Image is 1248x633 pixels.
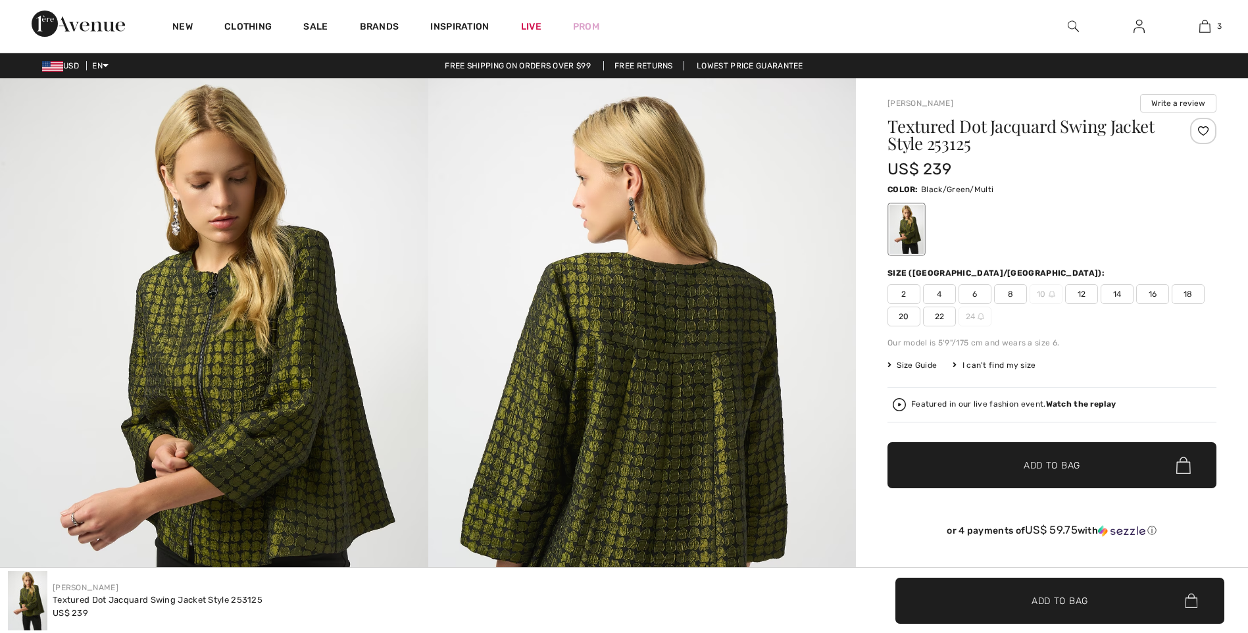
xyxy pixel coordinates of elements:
a: Live [521,20,541,34]
span: 12 [1065,284,1098,304]
button: Add to Bag [887,442,1216,488]
div: Featured in our live fashion event. [911,400,1116,409]
span: Inspiration [430,21,489,35]
a: 3 [1172,18,1237,34]
span: 8 [994,284,1027,304]
img: ring-m.svg [1049,291,1055,297]
img: US Dollar [42,61,63,72]
div: Size ([GEOGRAPHIC_DATA]/[GEOGRAPHIC_DATA]): [887,267,1107,279]
span: 20 [887,307,920,326]
img: Bag.svg [1185,594,1197,608]
span: US$ 239 [887,160,951,178]
span: US$ 239 [53,608,88,618]
img: search the website [1068,18,1079,34]
div: Textured Dot Jacquard Swing Jacket Style 253125 [53,594,262,607]
a: Lowest Price Guarantee [686,61,814,70]
span: 16 [1136,284,1169,304]
span: Add to Bag [1024,459,1080,472]
strong: Watch the replay [1046,399,1116,409]
a: Brands [360,21,399,35]
img: My Bag [1199,18,1211,34]
span: Add to Bag [1032,594,1088,607]
span: 4 [923,284,956,304]
span: 14 [1101,284,1134,304]
span: Size Guide [887,359,937,371]
div: I can't find my size [953,359,1036,371]
span: 3 [1217,20,1222,32]
span: 22 [923,307,956,326]
h1: Textured Dot Jacquard Swing Jacket Style 253125 [887,118,1162,152]
div: Black/Green/Multi [889,205,924,254]
button: Write a review [1140,94,1216,113]
span: 24 [959,307,991,326]
div: Our model is 5'9"/175 cm and wears a size 6. [887,337,1216,349]
span: 2 [887,284,920,304]
a: [PERSON_NAME] [53,583,118,592]
span: 6 [959,284,991,304]
img: Bag.svg [1176,457,1191,474]
span: Color: [887,185,918,194]
span: USD [42,61,84,70]
span: 18 [1172,284,1205,304]
a: Free Returns [603,61,684,70]
button: Add to Bag [895,578,1224,624]
span: EN [92,61,109,70]
a: Free shipping on orders over $99 [434,61,601,70]
span: 10 [1030,284,1062,304]
img: Sezzle [1098,525,1145,537]
a: [PERSON_NAME] [887,99,953,108]
a: Sale [303,21,328,35]
span: US$ 59.75 [1025,523,1078,536]
a: Sign In [1123,18,1155,35]
a: Clothing [224,21,272,35]
img: Watch the replay [893,398,906,411]
span: Black/Green/Multi [921,185,993,194]
div: or 4 payments of with [887,524,1216,537]
img: ring-m.svg [978,313,984,320]
img: My Info [1134,18,1145,34]
a: New [172,21,193,35]
div: or 4 payments ofUS$ 59.75withSezzle Click to learn more about Sezzle [887,524,1216,542]
img: 1ère Avenue [32,11,125,37]
img: Textured Dot Jacquard Swing Jacket Style 253125 [8,571,47,630]
a: Prom [573,20,599,34]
